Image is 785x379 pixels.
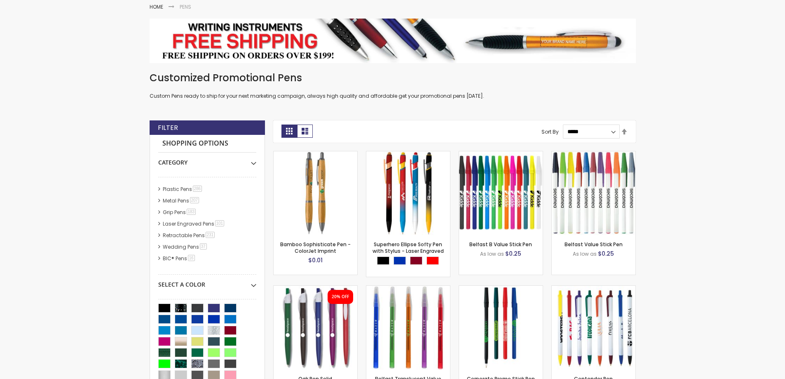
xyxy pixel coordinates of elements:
span: 286 [193,186,202,192]
img: Contender Pen [552,286,635,370]
span: As low as [480,250,504,257]
div: Custom Pens ready to ship for your next marketing campaign, always high quality and affordable ge... [150,71,636,100]
img: Belfast Translucent Value Stick Pen [366,286,450,370]
img: Superhero Ellipse Softy Pen with Stylus - Laser Engraved [366,151,450,235]
a: Retractable Pens231 [161,232,218,239]
a: Belfast Translucent Value Stick Pen [366,285,450,292]
strong: Shopping Options [158,135,256,153]
img: Belfast B Value Stick Pen [459,151,543,235]
span: 37 [200,243,207,250]
strong: Pens [180,3,191,10]
a: Grip Pens183 [161,209,199,216]
a: Contender Pen [552,285,635,292]
a: Superhero Ellipse Softy Pen with Stylus - Laser Engraved [366,151,450,158]
a: Belfast B Value Stick Pen [459,151,543,158]
a: Belfast B Value Stick Pen [469,241,532,248]
label: Sort By [541,128,559,135]
span: As low as [573,250,597,257]
img: Oak Pen Solid [274,286,357,370]
div: 20% OFF [332,294,349,300]
span: 231 [206,232,215,238]
h1: Customized Promotional Pens [150,71,636,85]
span: $0.25 [598,250,614,258]
img: Corporate Promo Stick Pen [459,286,543,370]
div: Red [426,257,439,265]
a: BIC® Pens16 [161,255,198,262]
span: 16 [188,255,195,261]
div: Category [158,153,256,167]
span: 101 [215,220,225,226]
a: Belfast Value Stick Pen [565,241,623,248]
a: Home [150,3,163,10]
span: $0.25 [505,250,521,258]
a: Oak Pen Solid [274,285,357,292]
strong: Grid [281,125,297,138]
div: Black [377,257,389,265]
a: Corporate Promo Stick Pen [459,285,543,292]
span: 183 [187,209,196,215]
a: Wedding Pens37 [161,243,210,250]
div: Burgundy [410,257,422,265]
a: Bamboo Sophisticate Pen - ColorJet Imprint [280,241,351,254]
div: Blue [394,257,406,265]
img: Pens [150,19,636,63]
a: Belfast Value Stick Pen [552,151,635,158]
a: Superhero Ellipse Softy Pen with Stylus - Laser Engraved [373,241,444,254]
img: Belfast Value Stick Pen [552,151,635,235]
a: Bamboo Sophisticate Pen - ColorJet Imprint [274,151,357,158]
span: 207 [190,197,199,203]
span: $0.01 [308,256,323,264]
a: Plastic Pens286 [161,186,205,193]
strong: Filter [158,123,178,132]
img: Bamboo Sophisticate Pen - ColorJet Imprint [274,151,357,235]
a: Metal Pens207 [161,197,202,204]
div: Select A Color [158,275,256,289]
a: Laser Engraved Pens101 [161,220,227,227]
